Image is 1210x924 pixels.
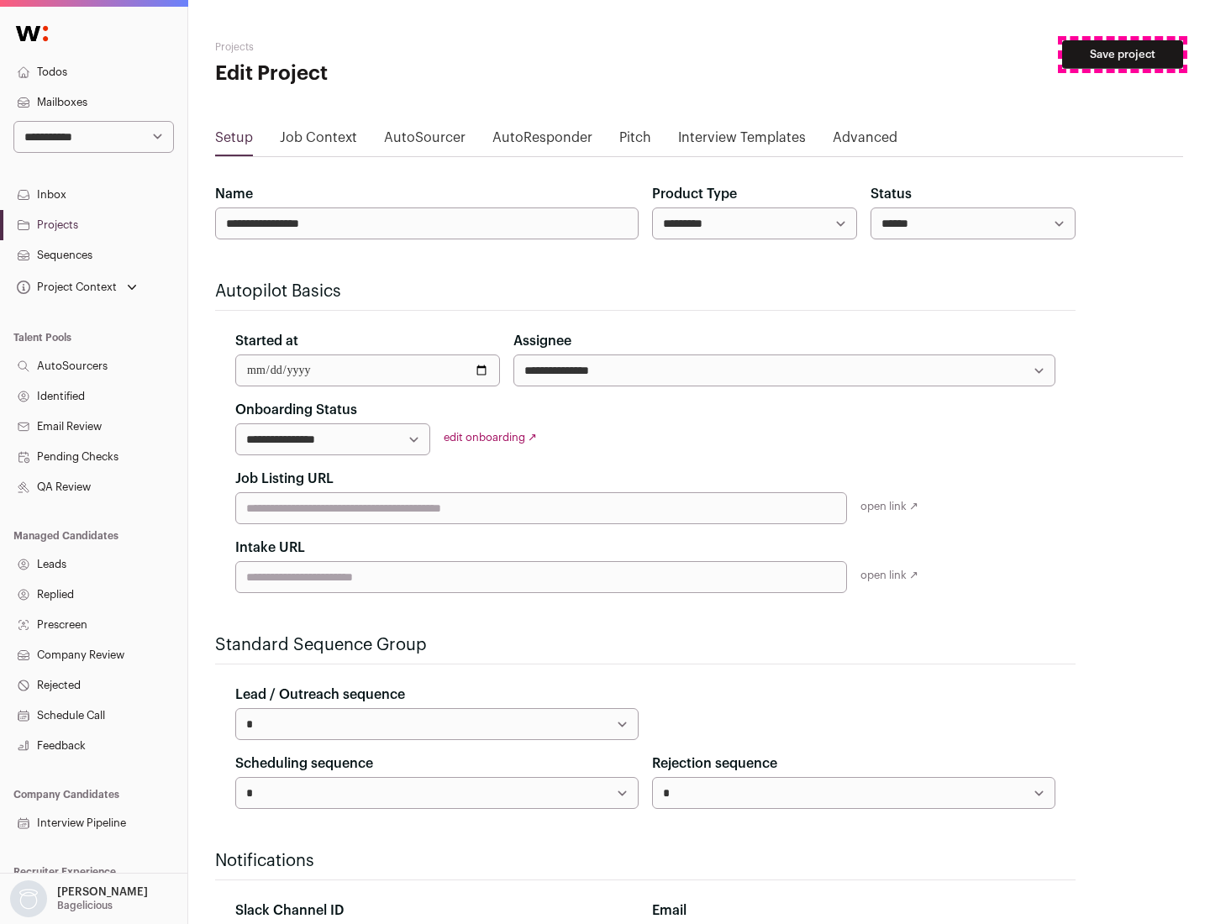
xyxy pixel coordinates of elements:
[833,128,897,155] a: Advanced
[235,400,357,420] label: Onboarding Status
[7,880,151,917] button: Open dropdown
[652,184,737,204] label: Product Type
[235,538,305,558] label: Intake URL
[215,184,253,204] label: Name
[215,280,1076,303] h2: Autopilot Basics
[10,880,47,917] img: nopic.png
[492,128,592,155] a: AutoResponder
[652,900,1055,921] div: Email
[57,899,113,912] p: Bagelicious
[1062,40,1183,69] button: Save project
[678,128,806,155] a: Interview Templates
[235,753,373,774] label: Scheduling sequence
[215,849,1076,873] h2: Notifications
[444,432,537,443] a: edit onboarding ↗
[7,17,57,50] img: Wellfound
[871,184,912,204] label: Status
[235,331,298,351] label: Started at
[235,685,405,705] label: Lead / Outreach sequence
[13,281,117,294] div: Project Context
[13,276,140,299] button: Open dropdown
[652,753,777,774] label: Rejection sequence
[215,633,1076,657] h2: Standard Sequence Group
[57,885,148,899] p: [PERSON_NAME]
[235,900,344,921] label: Slack Channel ID
[384,128,466,155] a: AutoSourcer
[215,40,538,54] h2: Projects
[280,128,357,155] a: Job Context
[235,469,334,489] label: Job Listing URL
[513,331,571,351] label: Assignee
[619,128,651,155] a: Pitch
[215,128,253,155] a: Setup
[215,60,538,87] h1: Edit Project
